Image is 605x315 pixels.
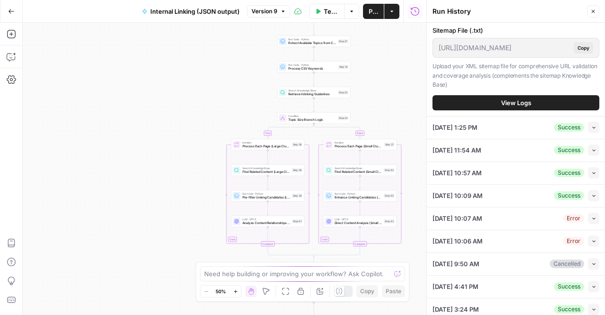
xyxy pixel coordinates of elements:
button: View Logs [432,95,599,110]
div: Complete [323,241,397,246]
div: Success [554,123,584,132]
button: Test Workflow [309,4,344,19]
span: Run Code · Python [288,63,337,67]
div: LLM · GPT-5Analyze Content Relationships (Large Clusters)Step 41 [231,216,304,227]
span: [DATE] 11:54 AM [432,145,481,155]
div: LoopIterationProcess Each Page (Small Clusters)Step 37 [323,139,397,150]
button: Copy [574,42,593,54]
div: Step 23 [338,90,348,95]
span: Analyze Content Relationships (Large Clusters) [242,221,291,225]
div: ConditionTopic Size Branch LogicStep 33 [277,112,351,124]
div: Success [554,169,584,177]
button: Internal Linking (JSON output) [136,4,245,19]
span: Condition [288,114,336,118]
button: Version 9 [247,5,290,18]
g: Edge from step_37-iteration-end to step_33-conditional-end [314,246,360,257]
p: Upload your XML sitemap file for comprehensive URL validation and coverage analysis (complements ... [432,62,599,90]
div: Complete [261,241,275,246]
span: LLM · GPT-5 [242,217,291,221]
span: Paste [386,287,401,296]
div: Search Knowledge BaseFind Related Content (Small Clusters)Step 42 [323,164,397,176]
span: Pre-filter Linking Candidates (Large Clusters) [242,195,290,200]
g: Edge from step_33-conditional-end to step_32 [313,256,315,265]
g: Edge from step_14 to step_23 [313,72,315,86]
span: Extract Available Topics from CSV [288,41,336,45]
div: Step 38 [292,168,302,172]
span: Search Knowledge Base [335,166,382,170]
span: [DATE] 3:24 PM [432,305,479,314]
button: Copy [356,285,378,297]
button: Publish [363,4,384,19]
div: Step 43 [384,219,395,224]
div: Search Knowledge BaseRetrieve Inlinking GuidelinesStep 23 [277,87,351,98]
g: Edge from step_45 to step_43 [359,201,361,215]
div: Success [554,305,584,314]
div: Step 36 [292,143,302,147]
div: Step 33 [338,116,348,120]
div: Search Knowledge BaseFind Related Content (Large Clusters)Step 38 [231,164,304,176]
div: Run Code · PythonExtract Available Topics from CSVStep 27 [277,36,351,47]
span: Find Related Content (Large Clusters) [242,170,290,174]
span: [DATE] 10:07 AM [432,214,482,223]
button: Paste [382,285,405,297]
span: Process Each Page (Large Clusters) [242,144,290,149]
div: Cancelled [550,260,584,268]
div: Error [563,237,584,245]
span: Publish [369,7,378,16]
span: Version 9 [251,7,277,16]
div: Error [563,214,584,223]
span: Enhance Linking Candidates (Small Clusters) [335,195,382,200]
g: Edge from step_33 to step_37 [314,124,361,138]
div: Step 45 [384,194,395,198]
span: Process Each Page (Small Clusters) [335,144,382,149]
div: Step 37 [384,143,395,147]
span: View Logs [501,98,531,108]
span: Iteration [335,141,382,144]
span: Process CSV Keywords [288,66,337,71]
span: [DATE] 10:09 AM [432,191,483,200]
span: Copy [578,44,589,52]
span: [DATE] 9:50 AM [432,259,479,269]
div: Success [554,146,584,154]
span: Run Code · Python [242,192,290,196]
span: [DATE] 10:06 AM [432,236,483,246]
span: [DATE] 1:25 PM [432,123,477,132]
div: Step 42 [384,168,395,172]
g: Edge from step_23 to step_33 [313,98,315,112]
g: Edge from step_36-iteration-end to step_33-conditional-end [268,246,314,257]
span: 50% [216,288,226,295]
g: Edge from step_27 to step_14 [313,47,315,61]
g: Edge from step_36 to step_38 [267,150,268,164]
label: Sitemap File (.txt) [432,26,599,35]
span: Iteration [242,141,290,144]
span: Run Code · Python [288,37,336,41]
div: Complete [231,241,304,246]
g: Edge from step_38 to step_39 [267,176,268,189]
g: Edge from step_37 to step_42 [359,150,361,164]
g: Edge from step_39 to step_41 [267,201,268,215]
span: Topic Size Branch Logic [288,117,336,122]
span: Internal Linking (JSON output) [150,7,240,16]
span: Search Knowledge Base [242,166,290,170]
span: Find Related Content (Small Clusters) [335,170,382,174]
div: LoopIterationProcess Each Page (Large Clusters)Step 36 [231,139,304,150]
div: Run Code · PythonPre-filter Linking Candidates (Large Clusters)Step 39 [231,190,304,201]
div: Step 14 [338,65,349,69]
span: Direct Content Analysis (Small Clusters) [335,221,382,225]
span: Test Workflow [324,7,338,16]
div: Step 39 [292,194,302,198]
div: Run Code · PythonProcess CSV KeywordsStep 14 [277,61,351,72]
span: Search Knowledge Base [288,89,336,92]
span: [DATE] 10:57 AM [432,168,482,178]
g: Edge from step_42 to step_45 [359,176,361,189]
span: Retrieve Inlinking Guidelines [288,92,336,97]
div: Step 27 [338,39,348,44]
span: [DATE] 4:41 PM [432,282,478,291]
div: Success [554,282,584,291]
div: Step 41 [292,219,302,224]
g: Edge from step_33 to step_36 [267,124,314,138]
div: Complete [353,241,367,246]
div: LLM · GPT-5Direct Content Analysis (Small Clusters)Step 43 [323,216,397,227]
span: LLM · GPT-5 [335,217,382,221]
span: Run Code · Python [335,192,382,196]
